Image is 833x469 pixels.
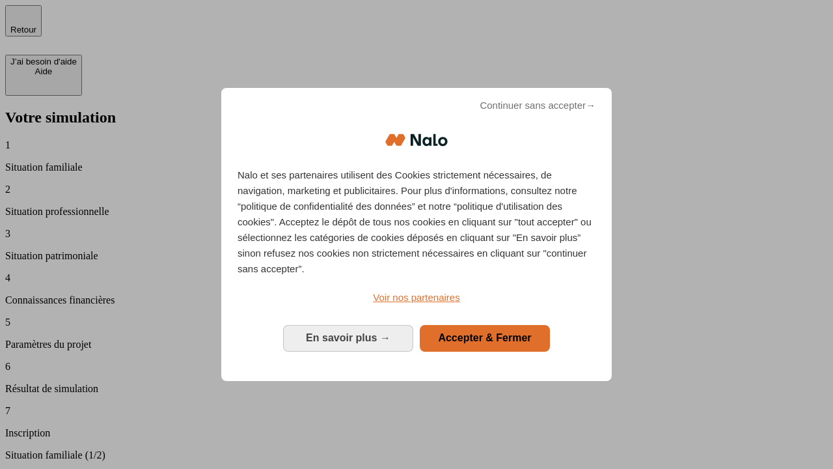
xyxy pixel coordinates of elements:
[306,332,390,343] span: En savoir plus →
[438,332,531,343] span: Accepter & Fermer
[238,290,595,306] a: Voir nos partenaires
[283,325,413,351] button: En savoir plus: Configurer vos consentements
[480,98,595,113] span: Continuer sans accepter→
[221,88,612,380] div: Bienvenue chez Nalo Gestion du consentement
[373,292,459,303] span: Voir nos partenaires
[420,325,550,351] button: Accepter & Fermer: Accepter notre traitement des données et fermer
[385,121,448,160] img: Logo
[238,167,595,277] p: Nalo et ses partenaires utilisent des Cookies strictement nécessaires, de navigation, marketing e...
